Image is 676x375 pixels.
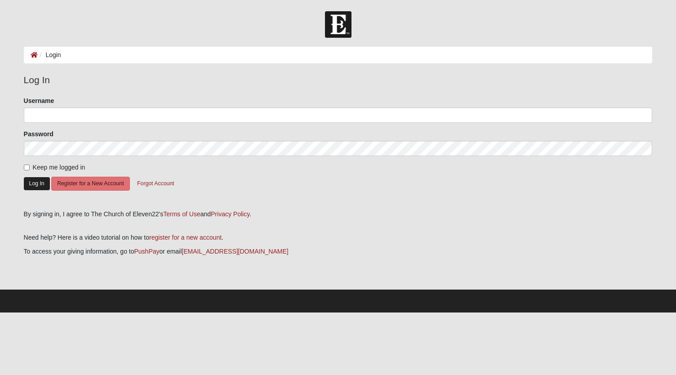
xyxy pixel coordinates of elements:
[24,129,53,138] label: Password
[211,210,249,218] a: Privacy Policy
[325,11,351,38] img: Church of Eleven22 Logo
[134,248,160,255] a: PushPay
[131,177,180,191] button: Forgot Account
[33,164,85,171] span: Keep me logged in
[24,247,653,256] p: To access your giving information, go to or email
[182,248,288,255] a: [EMAIL_ADDRESS][DOMAIN_NAME]
[24,73,653,87] legend: Log In
[149,234,222,241] a: register for a new account
[163,210,200,218] a: Terms of Use
[24,210,653,219] div: By signing in, I agree to The Church of Eleven22's and .
[38,50,61,60] li: Login
[24,96,54,105] label: Username
[24,233,653,242] p: Need help? Here is a video tutorial on how to .
[24,177,50,190] button: Log In
[24,165,30,170] input: Keep me logged in
[51,177,129,191] button: Register for a New Account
